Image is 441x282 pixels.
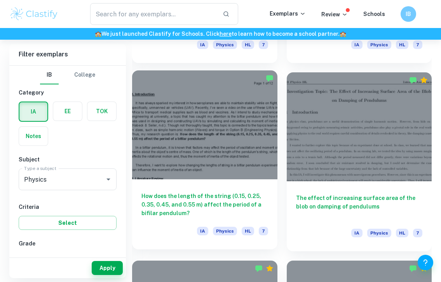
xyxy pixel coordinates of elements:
h6: The effect of increasing surface area of the blob on damping of pendulums [296,194,423,219]
span: IA [197,227,208,235]
button: College [74,66,95,84]
a: here [220,31,232,37]
h6: How does the length of the string (0.15, 0.25, 0.35, 0.45, and 0.55 m) affect the period of a bif... [141,192,268,217]
button: TOK [87,102,116,121]
div: Premium [266,264,274,272]
span: 7 [413,40,422,49]
button: IA [19,102,47,121]
span: Physics [213,40,237,49]
button: Apply [92,261,123,275]
button: EE [53,102,82,121]
div: Premium [420,76,428,84]
p: Exemplars [270,9,306,18]
p: Review [321,10,348,19]
a: How does the length of the string (0.15, 0.25, 0.35, 0.45, and 0.55 m) affect the period of a bif... [132,72,277,251]
h6: Grade [19,239,117,248]
button: IB [40,66,59,84]
button: IB [401,6,416,22]
span: 🏫 [340,31,346,37]
span: IA [351,40,363,49]
img: Clastify logo [9,6,59,22]
h6: Filter exemplars [9,44,126,65]
span: 🏫 [95,31,101,37]
span: 7 [413,229,422,237]
button: Notes [19,127,48,145]
div: Filter type choice [40,66,95,84]
span: Physics [213,227,237,235]
a: Schools [363,11,385,17]
h6: We just launched Clastify for Schools. Click to learn how to become a school partner. [2,30,439,38]
input: Search for any exemplars... [90,3,216,25]
span: 7 [259,40,268,49]
button: Open [103,174,114,185]
div: Premium [420,264,428,272]
img: Marked [266,74,274,82]
span: Physics [367,40,391,49]
span: HL [242,40,254,49]
h6: Criteria [19,203,117,211]
span: HL [396,229,408,237]
h6: Category [19,88,117,97]
label: Type a subject [24,165,56,172]
button: Help and Feedback [418,255,433,270]
h6: Subject [19,155,117,164]
img: Marked [409,76,417,84]
a: The effect of increasing surface area of the blob on damping of pendulumsIAPhysicsHL7 [287,72,432,251]
span: 7 [259,227,268,235]
span: HL [242,227,254,235]
img: Marked [255,264,263,272]
img: Marked [409,264,417,272]
span: IA [197,40,208,49]
h6: IB [404,10,413,18]
span: Physics [367,229,391,237]
span: HL [396,40,408,49]
button: Select [19,216,117,230]
span: IA [351,229,363,237]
